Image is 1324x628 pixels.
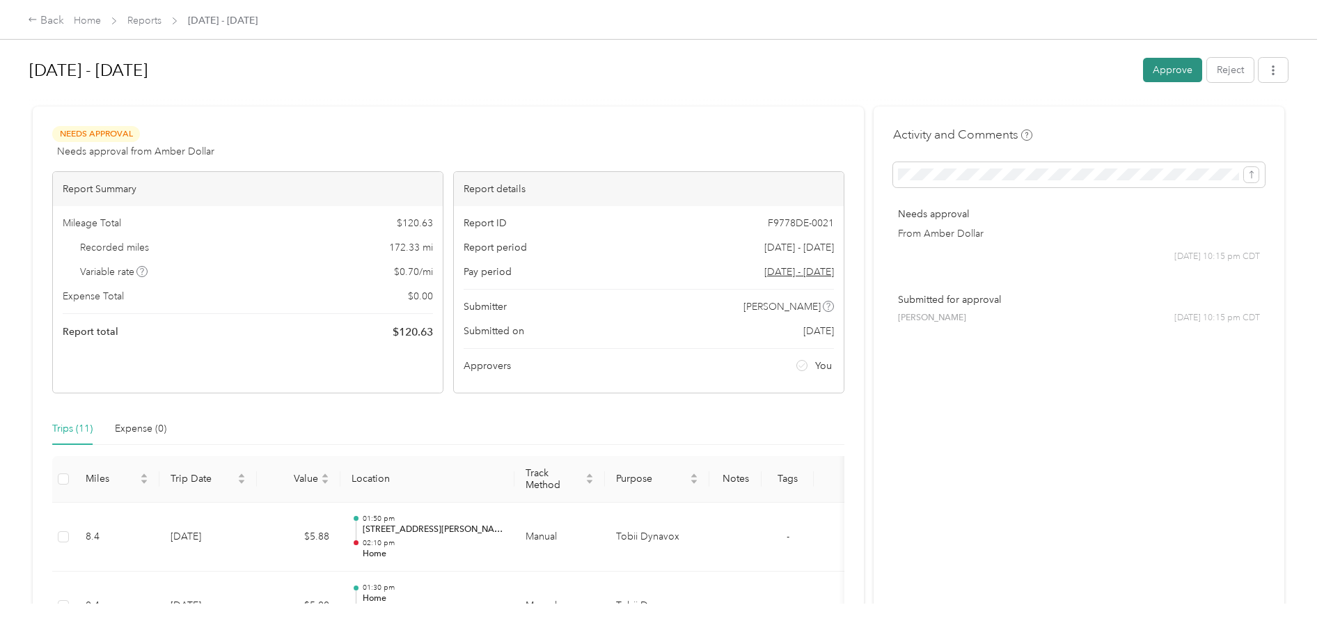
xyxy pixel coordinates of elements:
[803,324,834,338] span: [DATE]
[394,265,433,279] span: $ 0.70 / mi
[585,471,594,480] span: caret-up
[53,172,443,206] div: Report Summary
[393,324,433,340] span: $ 120.63
[464,216,507,230] span: Report ID
[257,503,340,572] td: $5.88
[63,324,118,339] span: Report total
[815,359,832,373] span: You
[28,13,64,29] div: Back
[762,456,814,503] th: Tags
[340,456,514,503] th: Location
[768,216,834,230] span: F9778DE-0021
[29,54,1133,87] h1: Aug 25 - 31, 2025
[268,473,318,485] span: Value
[898,312,966,324] span: [PERSON_NAME]
[690,478,698,486] span: caret-down
[605,456,709,503] th: Purpose
[389,240,433,255] span: 172.33 mi
[898,207,1260,221] p: Needs approval
[237,471,246,480] span: caret-up
[464,299,507,314] span: Submitter
[787,599,789,611] span: -
[1143,58,1202,82] button: Approve
[80,240,149,255] span: Recorded miles
[115,421,166,437] div: Expense (0)
[464,359,511,373] span: Approvers
[764,265,834,279] span: Go to pay period
[140,471,148,480] span: caret-up
[464,240,527,255] span: Report period
[74,503,159,572] td: 8.4
[1174,251,1260,263] span: [DATE] 10:15 pm CDT
[526,467,583,491] span: Track Method
[63,216,121,230] span: Mileage Total
[454,172,844,206] div: Report details
[74,456,159,503] th: Miles
[63,289,124,304] span: Expense Total
[585,478,594,486] span: caret-down
[363,538,503,548] p: 02:10 pm
[127,15,161,26] a: Reports
[52,421,93,437] div: Trips (11)
[74,15,101,26] a: Home
[514,503,605,572] td: Manual
[464,324,524,338] span: Submitted on
[514,456,605,503] th: Track Method
[52,126,140,142] span: Needs Approval
[159,503,257,572] td: [DATE]
[140,478,148,486] span: caret-down
[397,216,433,230] span: $ 120.63
[363,583,503,592] p: 01:30 pm
[80,265,148,279] span: Variable rate
[898,226,1260,241] p: From Amber Dollar
[188,13,258,28] span: [DATE] - [DATE]
[321,478,329,486] span: caret-down
[171,473,235,485] span: Trip Date
[86,473,137,485] span: Miles
[690,471,698,480] span: caret-up
[159,456,257,503] th: Trip Date
[237,478,246,486] span: caret-down
[898,292,1260,307] p: Submitted for approval
[605,503,709,572] td: Tobii Dynavox
[363,548,503,560] p: Home
[1246,550,1324,628] iframe: Everlance-gr Chat Button Frame
[257,456,340,503] th: Value
[616,473,687,485] span: Purpose
[408,289,433,304] span: $ 0.00
[363,592,503,605] p: Home
[464,265,512,279] span: Pay period
[1174,312,1260,324] span: [DATE] 10:15 pm CDT
[743,299,821,314] span: [PERSON_NAME]
[893,126,1032,143] h4: Activity and Comments
[1207,58,1254,82] button: Reject
[57,144,214,159] span: Needs approval from Amber Dollar
[363,514,503,524] p: 01:50 pm
[363,524,503,536] p: [STREET_ADDRESS][PERSON_NAME]
[787,531,789,542] span: -
[764,240,834,255] span: [DATE] - [DATE]
[709,456,762,503] th: Notes
[321,471,329,480] span: caret-up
